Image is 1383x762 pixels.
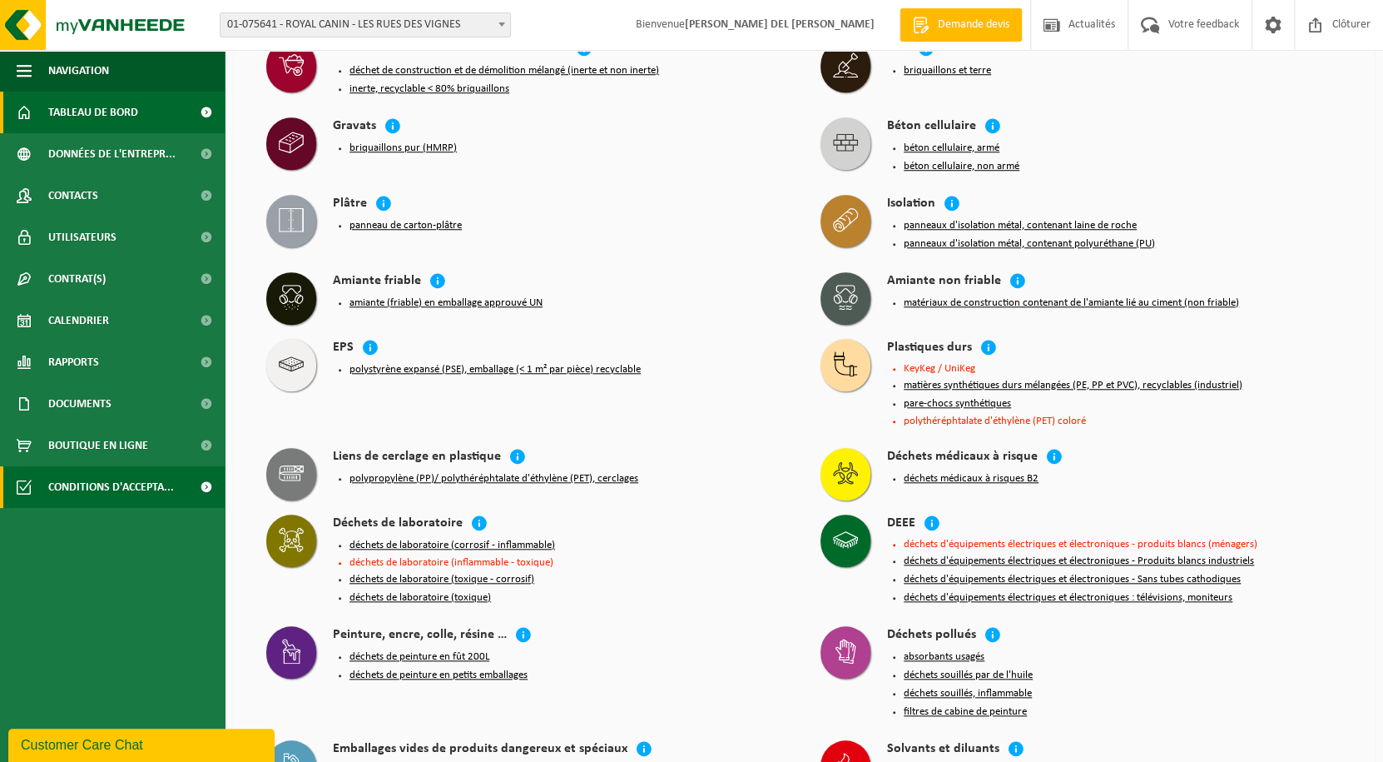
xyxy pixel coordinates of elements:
h4: Déchets de laboratoire [333,515,463,534]
button: absorbants usagés [904,650,984,664]
span: Calendrier [48,300,109,341]
span: Demande devis [934,17,1014,33]
h4: EPS [333,339,354,358]
li: polythéréphtalate d'éthylène (PET) coloré [904,416,1341,426]
button: déchets de laboratoire (corrosif - inflammable) [349,539,555,552]
h4: Emballages vides de produits dangereux et spéciaux [333,740,627,760]
span: Données de l'entrepr... [48,133,176,175]
span: Tableau de bord [48,92,138,133]
li: déchets de laboratoire (inflammable - toxique) [349,557,787,568]
button: pare-chocs synthétiques [904,397,1011,411]
button: amiante (friable) en emballage approuvé UN [349,296,543,310]
button: déchets souillés, inflammable [904,687,1032,700]
button: polystyrène expansé (PSE), emballage (< 1 m² par pièce) recyclable [349,363,641,376]
h4: Liens de cerclage en plastique [333,448,501,467]
span: Utilisateurs [48,217,116,258]
h4: Plâtre [333,195,367,214]
button: polypropylène (PP)/ polythéréphtalate d'éthylène (PET), cerclages [349,472,638,486]
span: Documents [48,383,112,425]
h4: Béton cellulaire [887,117,976,137]
button: déchets d'équipements électriques et électroniques - Produits blancs industriels [904,555,1254,568]
h4: Déchets médicaux à risque [887,448,1038,467]
h4: Solvants et diluants [887,740,999,760]
button: inerte, recyclable < 80% briquaillons [349,82,509,96]
h4: Plastiques durs [887,339,972,358]
span: Boutique en ligne [48,425,148,466]
h4: Gravats [333,117,376,137]
iframe: chat widget [8,725,278,762]
h4: Isolation [887,195,935,214]
h4: Peinture, encre, colle, résine … [333,626,507,645]
a: Demande devis [900,8,1022,42]
h4: Amiante non friable [887,272,1001,291]
span: Navigation [48,50,109,92]
span: Contacts [48,175,98,217]
span: 01-075641 - ROYAL CANIN - LES RUES DES VIGNES [220,12,511,37]
button: matériaux de construction contenant de l'amiante lié au ciment (non friable) [904,296,1239,310]
li: déchets d'équipements électriques et électroniques - produits blancs (ménagers) [904,539,1341,550]
span: Rapports [48,341,99,383]
span: Conditions d'accepta... [48,466,174,508]
button: matières synthétiques durs mélangées (PE, PP et PVC), recyclables (industriel) [904,379,1242,392]
li: KeyKeg / UniKeg [904,363,1341,374]
button: déchet de construction et de démolition mélangé (inerte et non inerte) [349,64,659,77]
button: déchets de peinture en fût 200L [349,650,489,664]
button: déchets souillés par de l'huile [904,669,1033,682]
button: déchets de laboratoire (toxique - corrosif) [349,573,534,586]
span: Contrat(s) [48,258,106,300]
button: panneau de carton-plâtre [349,219,462,232]
strong: [PERSON_NAME] DEL [PERSON_NAME] [685,18,875,31]
h4: Amiante friable [333,272,421,291]
h4: DEEE [887,515,915,534]
button: briquaillons pur (HMRP) [349,142,457,155]
button: déchets d'équipements électriques et électroniques - Sans tubes cathodiques [904,573,1241,586]
button: filtres de cabine de peinture [904,705,1027,719]
button: déchets de laboratoire (toxique) [349,591,491,605]
button: panneaux d'isolation métal, contenant laine de roche [904,219,1137,232]
span: 01-075641 - ROYAL CANIN - LES RUES DES VIGNES [221,13,510,37]
button: béton cellulaire, armé [904,142,999,155]
button: déchets de peinture en petits emballages [349,669,528,682]
h4: Déchets pollués [887,626,976,645]
button: déchets médicaux à risques B2 [904,472,1038,486]
button: béton cellulaire, non armé [904,160,1019,173]
button: déchets d'équipements électriques et électroniques : télévisions, moniteurs [904,591,1232,605]
button: panneaux d'isolation métal, contenant polyuréthane (PU) [904,237,1155,251]
button: briquaillons et terre [904,64,991,77]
